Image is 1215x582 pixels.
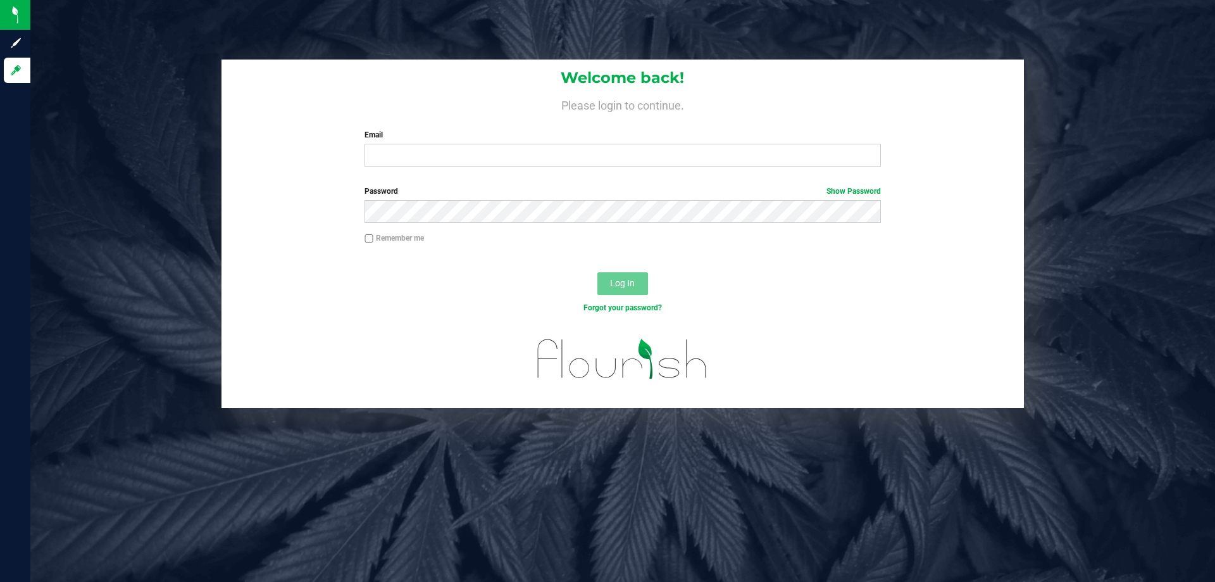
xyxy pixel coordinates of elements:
[364,234,373,243] input: Remember me
[364,187,398,196] span: Password
[610,278,635,288] span: Log In
[9,64,22,77] inline-svg: Log in
[9,37,22,49] inline-svg: Sign up
[364,129,880,141] label: Email
[221,96,1024,111] h4: Please login to continue.
[221,70,1024,86] h1: Welcome back!
[826,187,881,196] a: Show Password
[583,303,662,312] a: Forgot your password?
[364,232,424,244] label: Remember me
[522,327,723,391] img: flourish_logo.svg
[597,272,648,295] button: Log In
